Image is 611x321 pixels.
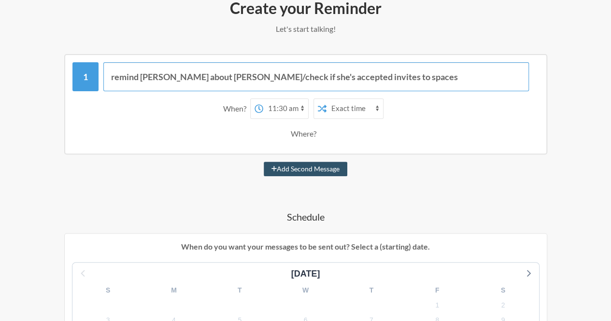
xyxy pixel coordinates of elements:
h4: Schedule [29,210,582,223]
div: When? [223,98,250,119]
div: S [75,283,141,298]
div: Where? [291,124,320,144]
button: Add Second Message [264,162,347,176]
span: Monday, September 1, 2025 [430,298,444,312]
div: W [272,283,338,298]
div: S [470,283,536,298]
div: M [141,283,207,298]
div: F [404,283,470,298]
div: [DATE] [287,267,324,280]
input: Message [103,62,529,91]
div: T [207,283,272,298]
p: When do you want your messages to be sent out? Select a (starting) date. [72,241,540,252]
span: Tuesday, September 2, 2025 [496,298,510,312]
p: Let's start talking! [29,23,582,35]
div: T [339,283,404,298]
